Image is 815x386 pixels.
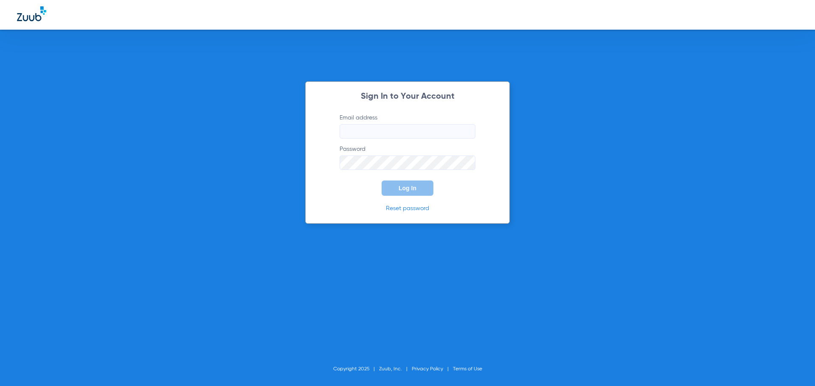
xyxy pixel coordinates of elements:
input: Password [340,156,475,170]
a: Privacy Policy [412,367,443,372]
h2: Sign In to Your Account [327,92,488,101]
span: Log In [399,185,416,192]
input: Email address [340,124,475,139]
a: Reset password [386,205,429,211]
li: Zuub, Inc. [379,365,412,373]
button: Log In [382,181,433,196]
a: Terms of Use [453,367,482,372]
label: Password [340,145,475,170]
li: Copyright 2025 [333,365,379,373]
label: Email address [340,114,475,139]
img: Zuub Logo [17,6,46,21]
